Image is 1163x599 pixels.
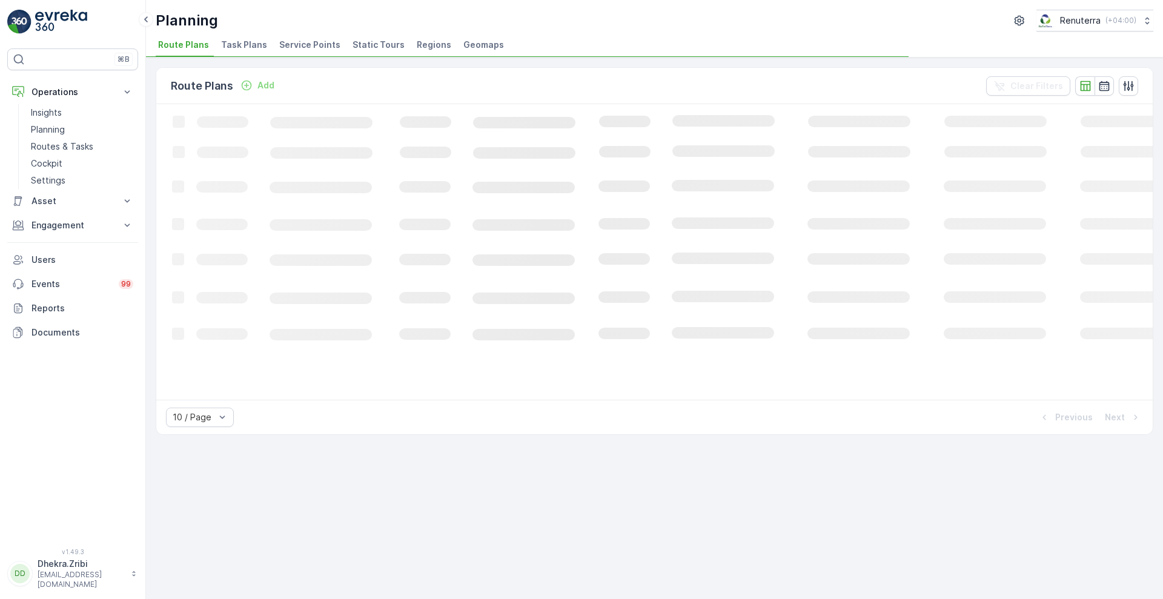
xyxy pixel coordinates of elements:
p: Dhekra.Zribi [38,558,125,570]
img: logo [7,10,31,34]
p: Clear Filters [1010,80,1063,92]
a: Documents [7,320,138,345]
button: Previous [1037,410,1094,425]
p: Asset [31,195,114,207]
button: Add [236,78,279,93]
span: Task Plans [221,39,267,51]
p: 99 [121,279,131,289]
p: [EMAIL_ADDRESS][DOMAIN_NAME] [38,570,125,589]
a: Users [7,248,138,272]
p: Planning [31,124,65,136]
p: Routes & Tasks [31,141,93,153]
span: Route Plans [158,39,209,51]
p: Users [31,254,133,266]
button: Clear Filters [986,76,1070,96]
span: Static Tours [353,39,405,51]
a: Reports [7,296,138,320]
p: Engagement [31,219,114,231]
p: Insights [31,107,62,119]
span: Service Points [279,39,340,51]
a: Cockpit [26,155,138,172]
span: Regions [417,39,451,51]
p: ⌘B [118,55,130,64]
p: Events [31,278,111,290]
p: Add [257,79,274,91]
a: Settings [26,172,138,189]
a: Routes & Tasks [26,138,138,155]
button: Renuterra(+04:00) [1036,10,1153,31]
p: ( +04:00 ) [1105,16,1136,25]
button: Engagement [7,213,138,237]
p: Previous [1055,411,1093,423]
span: Geomaps [463,39,504,51]
a: Insights [26,104,138,121]
p: Operations [31,86,114,98]
button: Asset [7,189,138,213]
p: Route Plans [171,78,233,94]
p: Documents [31,326,133,339]
img: logo_light-DOdMpM7g.png [35,10,87,34]
p: Cockpit [31,157,62,170]
p: Next [1105,411,1125,423]
p: Renuterra [1060,15,1101,27]
button: Operations [7,80,138,104]
p: Reports [31,302,133,314]
span: v 1.49.3 [7,548,138,555]
a: Planning [26,121,138,138]
p: Planning [156,11,218,30]
a: Events99 [7,272,138,296]
button: DDDhekra.Zribi[EMAIL_ADDRESS][DOMAIN_NAME] [7,558,138,589]
div: DD [10,564,30,583]
button: Next [1104,410,1143,425]
p: Settings [31,174,65,187]
img: Screenshot_2024-07-26_at_13.33.01.png [1036,14,1055,27]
